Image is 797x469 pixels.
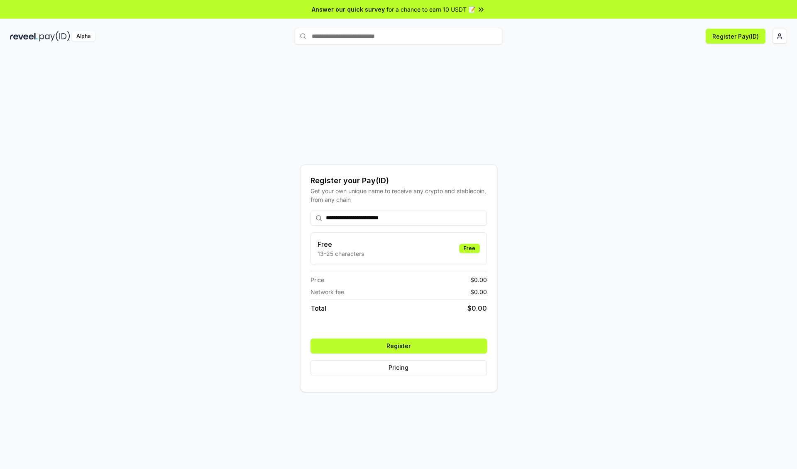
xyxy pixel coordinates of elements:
[310,187,487,204] div: Get your own unique name to receive any crypto and stablecoin, from any chain
[318,239,364,249] h3: Free
[318,249,364,258] p: 13-25 characters
[72,31,95,42] div: Alpha
[706,29,765,44] button: Register Pay(ID)
[310,303,326,313] span: Total
[310,275,324,284] span: Price
[10,31,38,42] img: reveel_dark
[310,339,487,354] button: Register
[310,175,487,187] div: Register your Pay(ID)
[310,287,344,296] span: Network fee
[459,244,480,253] div: Free
[312,5,385,14] span: Answer our quick survey
[386,5,475,14] span: for a chance to earn 10 USDT 📝
[310,360,487,375] button: Pricing
[470,275,487,284] span: $ 0.00
[470,287,487,296] span: $ 0.00
[467,303,487,313] span: $ 0.00
[39,31,70,42] img: pay_id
